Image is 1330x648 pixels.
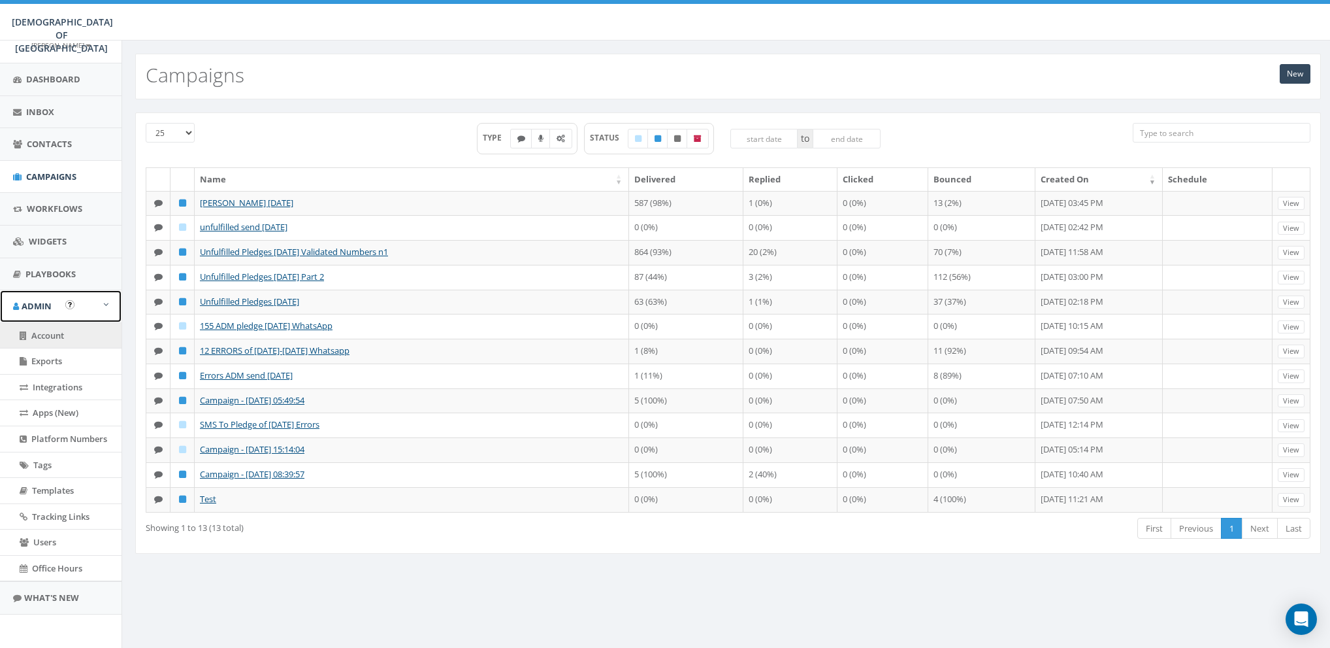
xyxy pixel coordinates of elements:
[179,396,186,405] i: Published
[1035,314,1163,339] td: [DATE] 10:15 AM
[743,290,837,315] td: 1 (1%)
[154,396,163,405] i: Text SMS
[200,443,304,455] a: Campaign - [DATE] 15:14:04
[1278,468,1305,482] a: View
[629,437,743,462] td: 0 (0%)
[179,199,186,207] i: Published
[655,135,661,143] i: Published
[629,339,743,364] td: 1 (8%)
[1278,394,1305,408] a: View
[743,364,837,388] td: 0 (0%)
[200,246,388,258] a: Unfulfilled Pledges [DATE] Validated Numbers n1
[1221,518,1242,539] a: 1
[200,320,332,332] a: 155 ADM pledge [DATE] WhatsApp
[743,191,837,216] td: 1 (0%)
[1277,518,1310,539] a: Last
[837,462,929,487] td: 0 (0%)
[674,135,681,143] i: Unpublished
[549,129,572,148] label: Automated Message
[1278,296,1305,309] a: View
[629,314,743,339] td: 0 (0%)
[629,487,743,512] td: 0 (0%)
[743,413,837,437] td: 0 (0%)
[628,129,649,148] label: Draft
[743,314,837,339] td: 0 (0%)
[629,388,743,413] td: 5 (100%)
[743,437,837,462] td: 0 (0%)
[1278,493,1305,507] a: View
[27,138,72,150] span: Contacts
[928,437,1035,462] td: 0 (0%)
[531,129,551,148] label: Ringless Voice Mail
[1137,518,1171,539] a: First
[27,203,82,214] span: Workflows
[928,388,1035,413] td: 0 (0%)
[29,235,67,247] span: Widgets
[837,388,929,413] td: 0 (0%)
[154,495,163,503] i: Text SMS
[26,171,76,182] span: Campaigns
[743,487,837,512] td: 0 (0%)
[1278,443,1305,457] a: View
[813,129,881,148] input: end date
[1035,168,1163,191] th: Created On: activate to sort column ascending
[590,132,628,143] span: STATUS
[1035,364,1163,388] td: [DATE] 07:10 AM
[743,240,837,265] td: 20 (2%)
[837,191,929,216] td: 0 (0%)
[928,413,1035,437] td: 0 (0%)
[928,290,1035,315] td: 37 (37%)
[1035,388,1163,413] td: [DATE] 07:50 AM
[928,487,1035,512] td: 4 (100%)
[26,106,54,118] span: Inbox
[928,215,1035,240] td: 0 (0%)
[1035,437,1163,462] td: [DATE] 05:14 PM
[1035,240,1163,265] td: [DATE] 11:58 AM
[200,468,304,480] a: Campaign - [DATE] 08:39:57
[743,168,837,191] th: Replied
[538,135,543,143] i: Ringless Voice Mail
[154,248,163,256] i: Text SMS
[32,485,74,496] span: Templates
[22,300,52,312] span: Admin
[154,371,163,380] i: Text SMS
[154,298,163,306] i: Text SMS
[1278,222,1305,235] a: View
[1278,345,1305,358] a: View
[146,64,244,86] h2: Campaigns
[629,191,743,216] td: 587 (98%)
[200,296,299,307] a: Unfulfilled Pledges [DATE]
[33,407,78,418] span: Apps (New)
[1280,64,1310,84] a: New
[517,135,525,143] i: Text SMS
[1133,123,1310,143] input: Type to search
[1035,462,1163,487] td: [DATE] 10:40 AM
[12,16,113,54] span: [DEMOGRAPHIC_DATA] OF [GEOGRAPHIC_DATA]
[743,388,837,413] td: 0 (0%)
[928,314,1035,339] td: 0 (0%)
[687,129,709,148] label: Archived
[154,223,163,231] i: Text SMS
[179,371,186,380] i: Published
[629,290,743,315] td: 63 (63%)
[837,314,929,339] td: 0 (0%)
[928,191,1035,216] td: 13 (2%)
[928,240,1035,265] td: 70 (7%)
[743,462,837,487] td: 2 (40%)
[200,493,216,505] a: Test
[837,437,929,462] td: 0 (0%)
[200,418,319,430] a: SMS To Pledge of [DATE] Errors
[179,322,186,330] i: Draft
[32,562,82,574] span: Office Hours
[65,300,74,309] button: Open In-App Guide
[743,215,837,240] td: 0 (0%)
[837,215,929,240] td: 0 (0%)
[1278,320,1305,334] a: View
[179,495,186,503] i: Published
[154,199,163,207] i: Text SMS
[837,265,929,290] td: 0 (0%)
[179,223,186,231] i: Draft
[1035,413,1163,437] td: [DATE] 12:14 PM
[179,298,186,306] i: Published
[154,273,163,281] i: Text SMS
